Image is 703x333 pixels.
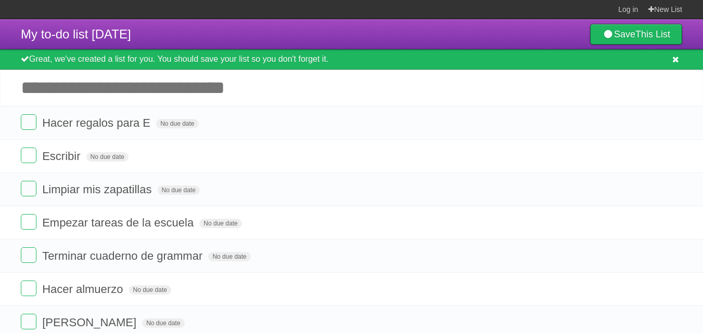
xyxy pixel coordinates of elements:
[21,114,36,130] label: Done
[129,285,171,295] span: No due date
[208,252,250,261] span: No due date
[42,316,139,329] span: [PERSON_NAME]
[42,150,83,163] span: Escribir
[199,219,241,228] span: No due date
[156,119,198,128] span: No due date
[142,318,184,328] span: No due date
[21,281,36,296] label: Done
[158,185,200,195] span: No due date
[86,152,129,162] span: No due date
[42,249,205,262] span: Terminar cuaderno de grammar
[590,24,682,45] a: SaveThis List
[21,314,36,329] label: Done
[42,183,154,196] span: Limpiar mis zapatillas
[635,29,670,39] b: This List
[21,214,36,230] label: Done
[21,148,36,163] label: Done
[21,247,36,263] label: Done
[42,283,125,296] span: Hacer almuerzo
[21,181,36,196] label: Done
[42,116,153,129] span: Hacer regalos para E
[42,216,196,229] span: Empezar tareas de la escuela
[21,27,131,41] span: My to-do list [DATE]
